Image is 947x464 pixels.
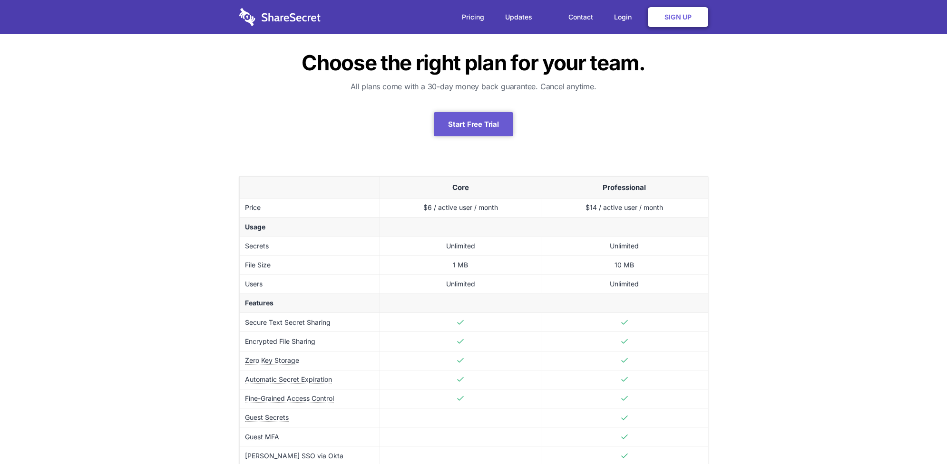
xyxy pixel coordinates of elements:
h3: All plans come with a 30-day money back guarantee. Cancel anytime. [239,81,708,92]
th: Core [380,177,541,199]
td: Unlimited [380,275,541,294]
a: Pricing [452,2,494,32]
span: Zero Key Storage [245,356,299,365]
span: Guest MFA [245,433,279,441]
td: 10 MB [541,256,708,275]
td: Unlimited [541,237,708,256]
a: Start Free Trial [434,112,513,136]
a: Login [605,2,646,32]
td: Secure Text Secret Sharing [239,313,380,332]
td: Unlimited [380,237,541,256]
td: Secrets [239,237,380,256]
td: Unlimited [541,275,708,294]
a: Contact [559,2,603,32]
td: 1 MB [380,256,541,275]
th: Professional [541,177,708,199]
img: logo-wordmark-white-trans-d4663122ce5f474addd5e946df7df03e33cb6a1c49d2221995e7729f52c070b2.svg [239,8,321,26]
td: Features [239,294,380,312]
td: File Size [239,256,380,275]
td: Price [239,199,380,218]
h1: Choose the right plan for your team. [239,52,708,73]
span: Automatic Secret Expiration [245,375,332,384]
td: Encrypted File Sharing [239,332,380,351]
td: $14 / active user / month [541,199,708,218]
a: Sign Up [648,7,708,27]
span: Guest Secrets [245,413,289,422]
td: Usage [239,218,380,237]
span: Fine-Grained Access Control [245,394,334,403]
td: $6 / active user / month [380,199,541,218]
td: Users [239,275,380,294]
